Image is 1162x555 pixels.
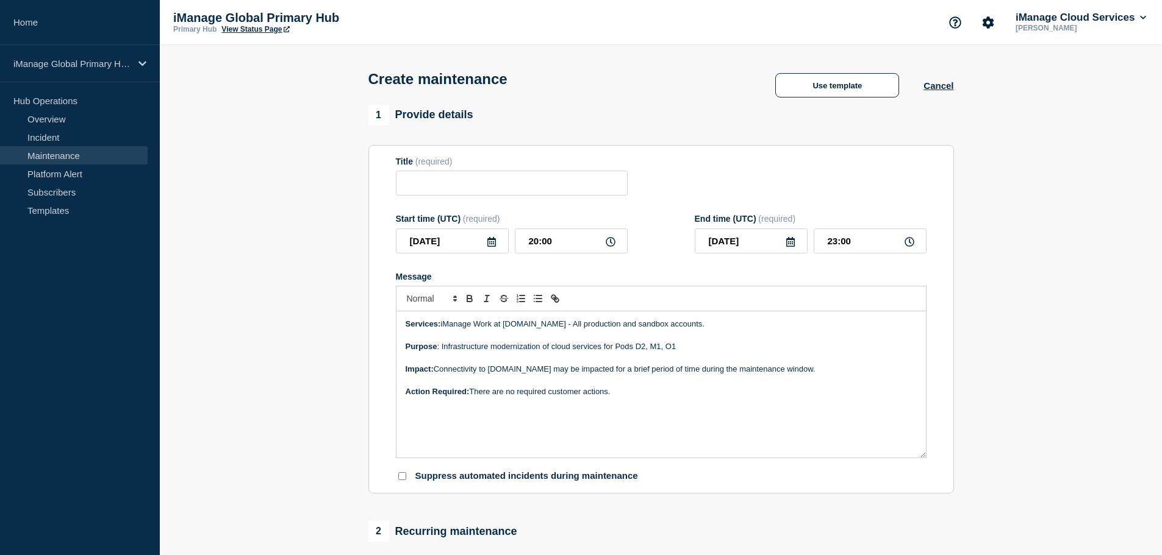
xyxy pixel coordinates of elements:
[975,10,1001,35] button: Account settings
[1013,24,1140,32] p: [PERSON_NAME]
[512,291,529,306] button: Toggle ordered list
[495,291,512,306] button: Toggle strikethrough text
[368,105,389,125] span: 1
[13,58,131,69] p: iManage Global Primary Hub
[942,10,968,35] button: Support
[396,171,628,196] input: Title
[515,228,628,253] input: HH:MM
[406,364,434,373] strong: Impact:
[924,80,953,91] button: Cancel
[415,470,638,482] p: Suppress automated incidents during maintenance
[406,364,917,375] p: Connectivity to [DOMAIN_NAME] may be impacted for a brief period of time during the maintenance w...
[396,311,926,458] div: Message
[406,387,470,396] strong: Action Required:
[401,291,461,306] span: Font size
[368,105,473,125] div: Provide details
[695,214,927,224] div: End time (UTC)
[368,521,517,542] div: Recurring maintenance
[368,521,389,542] span: 2
[775,73,899,97] button: Use template
[758,214,795,224] span: (required)
[406,341,917,352] p: : Infrastructure modernization of cloud services for Pods D2, M1, O1
[406,319,441,328] strong: Services:
[173,25,217,34] p: Primary Hub
[396,272,927,281] div: Message
[406,386,917,397] p: There are no required customer actions.
[396,214,628,224] div: Start time (UTC)
[529,291,547,306] button: Toggle bulleted list
[695,228,808,253] input: YYYY-MM-DD
[478,291,495,306] button: Toggle italic text
[415,157,453,166] span: (required)
[173,11,417,25] p: iManage Global Primary Hub
[814,228,927,253] input: HH:MM
[547,291,564,306] button: Toggle link
[368,71,507,88] h1: Create maintenance
[396,228,509,253] input: YYYY-MM-DD
[398,472,406,480] input: Suppress automated incidents during maintenance
[461,291,478,306] button: Toggle bold text
[1013,12,1149,24] button: iManage Cloud Services
[406,319,917,330] p: iManage Work at [DOMAIN_NAME] - All production and sandbox accounts.
[406,342,437,351] strong: Purpose
[221,25,289,34] a: View Status Page
[396,157,628,166] div: Title
[463,214,500,224] span: (required)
